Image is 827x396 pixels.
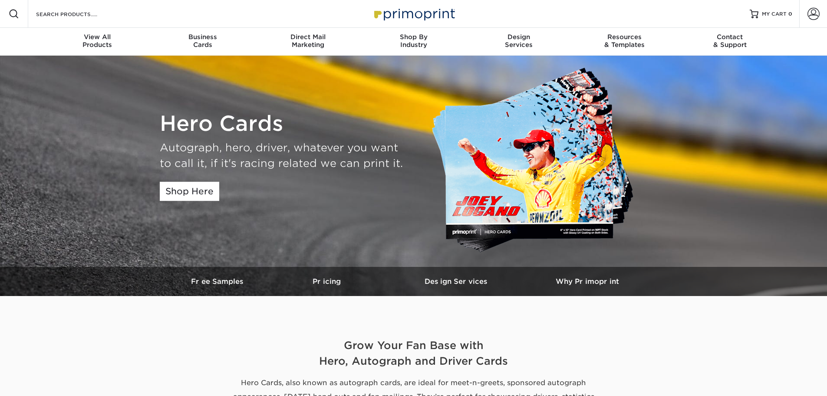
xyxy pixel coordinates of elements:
a: Contact& Support [677,28,783,56]
input: SEARCH PRODUCTS..... [35,9,120,19]
img: Custom Hero Cards [431,66,644,256]
a: Shop ByIndustry [361,28,466,56]
a: Shop Here [160,182,219,201]
h3: Pricing [262,277,392,286]
a: Resources& Templates [572,28,677,56]
div: & Support [677,33,783,49]
a: DesignServices [466,28,572,56]
span: Design [466,33,572,41]
span: MY CART [762,10,787,18]
span: View All [45,33,150,41]
a: Direct MailMarketing [255,28,361,56]
a: BusinessCards [150,28,255,56]
a: Design Services [392,267,522,296]
span: 0 [788,11,792,17]
span: Direct Mail [255,33,361,41]
h1: Hero Cards [160,111,407,136]
span: Business [150,33,255,41]
div: & Templates [572,33,677,49]
div: Services [466,33,572,49]
a: Pricing [262,267,392,296]
span: Resources [572,33,677,41]
div: Industry [361,33,466,49]
h3: Free Samples [175,277,262,286]
h3: Design Services [392,277,522,286]
div: Marketing [255,33,361,49]
a: Why Primoprint [522,267,652,296]
a: Free Samples [175,267,262,296]
a: View AllProducts [45,28,150,56]
span: Shop By [361,33,466,41]
img: Primoprint [370,4,457,23]
span: Contact [677,33,783,41]
div: Products [45,33,150,49]
h2: Grow Your Fan Base with Hero, Autograph and Driver Cards [160,338,668,369]
div: Cards [150,33,255,49]
h3: Why Primoprint [522,277,652,286]
div: Autograph, hero, driver, whatever you want to call it, if it's racing related we can print it. [160,140,407,171]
